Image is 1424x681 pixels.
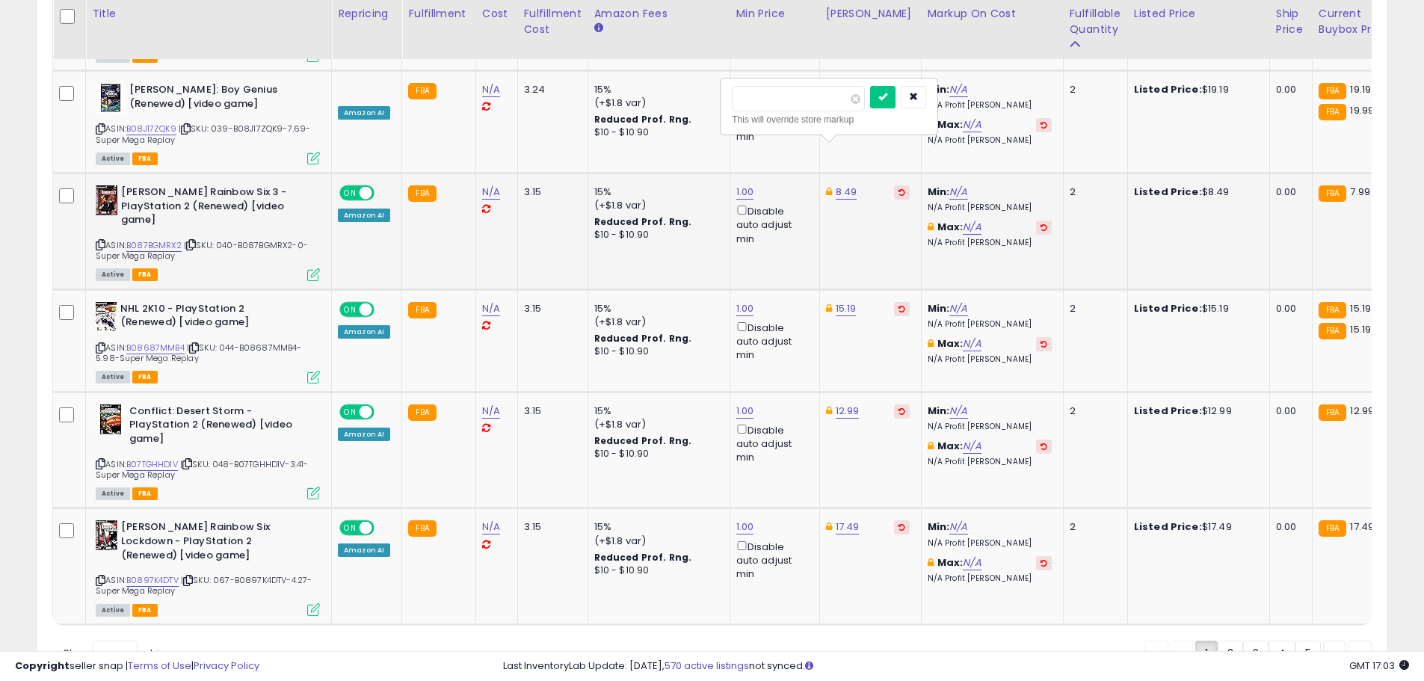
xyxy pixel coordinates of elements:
[96,83,126,113] img: 51V7floBucL._SL40_.jpg
[736,6,813,22] div: Min Price
[594,113,692,126] b: Reduced Prof. Rng.
[126,239,182,252] a: B087BGMRX2
[338,543,390,557] div: Amazon AI
[928,301,950,315] b: Min:
[1350,322,1371,336] span: 15.19
[1134,301,1202,315] b: Listed Price:
[482,301,500,316] a: N/A
[408,302,436,318] small: FBA
[1195,641,1218,666] a: 1
[1134,520,1202,534] b: Listed Price:
[1319,323,1346,339] small: FBA
[594,520,718,534] div: 15%
[963,336,981,351] a: N/A
[1276,302,1301,315] div: 0.00
[928,404,950,418] b: Min:
[96,520,320,614] div: ASIN:
[1349,659,1409,673] span: 2025-09-17 17:03 GMT
[338,106,390,120] div: Amazon AI
[1134,185,1258,199] div: $8.49
[15,659,70,673] strong: Copyright
[937,439,964,453] b: Max:
[1070,83,1116,96] div: 2
[121,520,303,566] b: [PERSON_NAME] Rainbow Six Lockdown - PlayStation 2 (Renewed) [video game]
[372,303,396,315] span: OFF
[732,112,926,127] div: This will override store markup
[120,302,302,333] b: NHL 2K10 - PlayStation 2 (Renewed) [video game]
[594,96,718,110] div: (+$1.8 var)
[132,371,158,383] span: FBA
[524,185,576,199] div: 3.15
[482,6,511,22] div: Cost
[372,187,396,200] span: OFF
[928,100,1052,111] p: N/A Profit [PERSON_NAME]
[126,123,176,135] a: B08J17ZQK9
[96,152,130,165] span: All listings currently available for purchase on Amazon
[937,555,964,570] b: Max:
[736,520,754,534] a: 1.00
[96,185,117,215] img: 41Eh3ZtzYzL._SL40_.jpg
[408,404,436,421] small: FBA
[96,487,130,500] span: All listings currently available for purchase on Amazon
[482,404,500,419] a: N/A
[524,83,576,96] div: 3.24
[96,83,320,163] div: ASIN:
[341,522,360,534] span: ON
[1350,404,1374,418] span: 12.99
[128,659,191,673] a: Terms of Use
[408,6,469,22] div: Fulfillment
[96,123,311,145] span: | SKU: 039-B08J17ZQK9-7.69-Super Mega Replay
[736,422,808,465] div: Disable auto adjust min
[594,22,603,35] small: Amazon Fees.
[96,302,320,382] div: ASIN:
[928,238,1052,248] p: N/A Profit [PERSON_NAME]
[132,487,158,500] span: FBA
[1319,520,1346,537] small: FBA
[1134,302,1258,315] div: $15.19
[1350,82,1371,96] span: 19.19
[341,303,360,315] span: ON
[736,319,808,363] div: Disable auto adjust min
[665,659,749,673] a: 570 active listings
[949,82,967,97] a: N/A
[594,199,718,212] div: (+$1.8 var)
[928,538,1052,549] p: N/A Profit [PERSON_NAME]
[338,428,390,441] div: Amazon AI
[736,404,754,419] a: 1.00
[338,6,395,22] div: Repricing
[1269,641,1295,666] a: 4
[594,332,692,345] b: Reduced Prof. Rng.
[408,520,436,537] small: FBA
[96,342,302,364] span: | SKU: 044-B08687MMB4-5.98-Super Mega Replay
[594,418,718,431] div: (+$1.8 var)
[928,520,950,534] b: Min:
[937,220,964,234] b: Max:
[1333,646,1336,661] span: ›
[132,268,158,281] span: FBA
[594,229,718,241] div: $10 - $10.90
[736,203,808,246] div: Disable auto adjust min
[594,404,718,418] div: 15%
[963,220,981,235] a: N/A
[594,564,718,577] div: $10 - $10.90
[736,185,754,200] a: 1.00
[96,404,126,434] img: 51PrIPGsVUL._SL40_.jpg
[963,117,981,132] a: N/A
[96,404,320,499] div: ASIN:
[1243,641,1269,666] a: 3
[1319,302,1346,318] small: FBA
[96,520,117,550] img: 51uqGMmNAvL._SL40_.jpg
[937,117,964,132] b: Max:
[928,135,1052,146] p: N/A Profit [PERSON_NAME]
[949,301,967,316] a: N/A
[524,520,576,534] div: 3.15
[937,336,964,351] b: Max:
[121,185,303,231] b: [PERSON_NAME] Rainbow Six 3 - PlayStation 2 (Renewed) [video game]
[836,404,860,419] a: 12.99
[736,301,754,316] a: 1.00
[928,319,1052,330] p: N/A Profit [PERSON_NAME]
[132,152,158,165] span: FBA
[1319,185,1346,202] small: FBA
[1319,104,1346,120] small: FBA
[341,187,360,200] span: ON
